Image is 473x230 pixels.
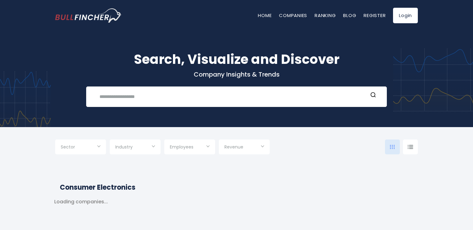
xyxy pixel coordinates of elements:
[61,142,100,153] input: Selection
[115,144,133,150] span: Industry
[364,12,386,19] a: Register
[60,182,413,192] h2: Consumer Electronics
[369,92,377,100] button: Search
[343,12,356,19] a: Blog
[170,144,193,150] span: Employees
[279,12,307,19] a: Companies
[258,12,272,19] a: Home
[55,50,418,69] h1: Search, Visualize and Discover
[315,12,336,19] a: Ranking
[393,8,418,23] a: Login
[408,145,413,149] img: icon-comp-list-view.svg
[55,70,418,78] p: Company Insights & Trends
[55,8,122,23] img: bullfincher logo
[55,8,122,23] a: Go to homepage
[170,142,210,153] input: Selection
[390,145,395,149] img: icon-comp-grid.svg
[224,142,264,153] input: Selection
[115,142,155,153] input: Selection
[61,144,75,150] span: Sector
[224,144,243,150] span: Revenue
